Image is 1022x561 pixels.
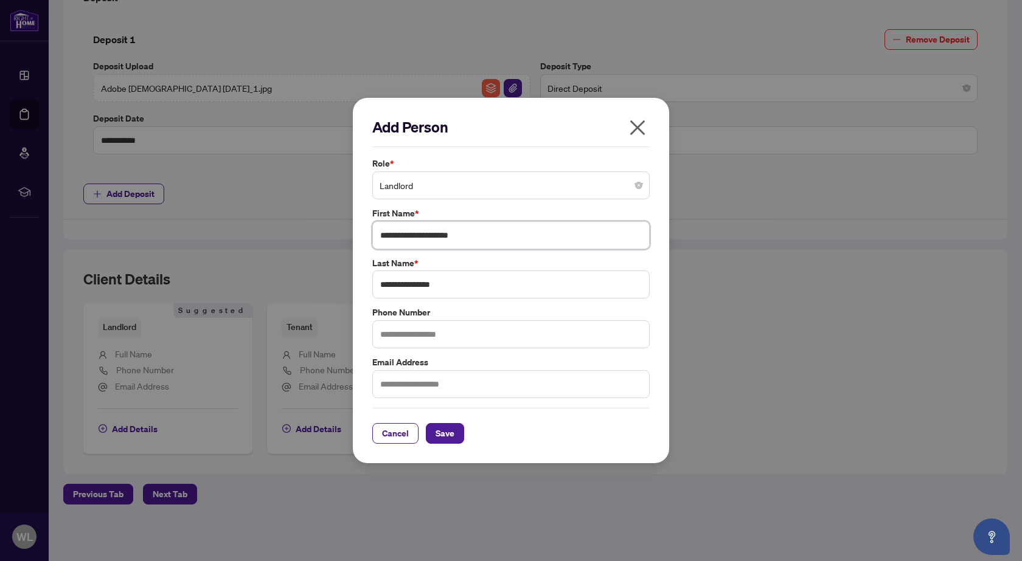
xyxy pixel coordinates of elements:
h2: Add Person [372,117,650,137]
button: Save [426,423,464,444]
label: First Name [372,207,650,220]
span: Landlord [380,174,642,197]
label: Role [372,157,650,170]
label: Email Address [372,356,650,369]
span: Save [436,424,454,443]
span: Cancel [382,424,409,443]
button: Open asap [973,518,1010,555]
label: Last Name [372,256,650,270]
label: Phone Number [372,306,650,319]
button: Cancel [372,423,419,444]
span: close-circle [635,182,642,189]
span: close [628,118,647,137]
